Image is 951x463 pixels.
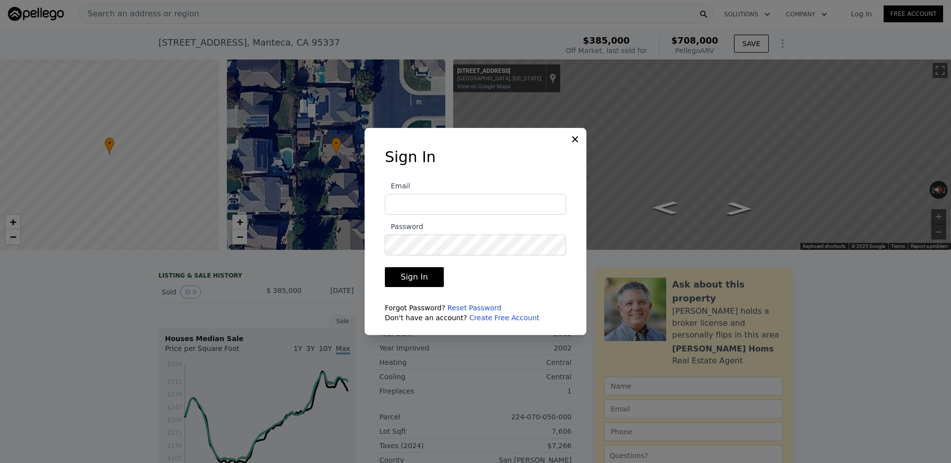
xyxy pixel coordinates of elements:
[385,267,444,287] button: Sign In
[385,194,566,215] input: Email
[385,182,410,190] span: Email
[385,303,566,323] div: Forgot Password? Don't have an account?
[385,223,423,231] span: Password
[447,304,501,312] a: Reset Password
[385,148,566,166] h3: Sign In
[469,314,539,322] a: Create Free Account
[385,234,566,255] input: Password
